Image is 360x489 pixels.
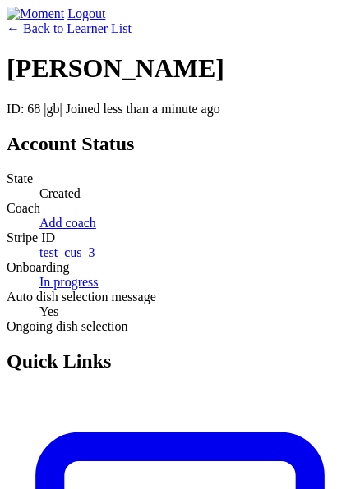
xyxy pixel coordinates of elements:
[7,53,353,84] h1: [PERSON_NAME]
[7,7,64,21] img: Moment
[7,171,353,186] dt: State
[7,350,353,372] h2: Quick Links
[39,304,58,318] span: Yes
[39,216,96,230] a: Add coach
[39,275,99,289] a: In progress
[7,102,353,117] p: ID: 68 | | Joined less than a minute ago
[7,21,132,35] a: ← Back to Learner List
[7,260,353,275] dt: Onboarding
[47,102,60,116] span: gb
[67,7,105,21] a: Logout
[7,133,353,155] h2: Account Status
[7,290,353,304] dt: Auto dish selection message
[39,245,95,259] a: test_cus_3
[7,319,353,334] dt: Ongoing dish selection
[7,201,353,216] dt: Coach
[39,186,81,200] span: Created
[7,231,353,245] dt: Stripe ID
